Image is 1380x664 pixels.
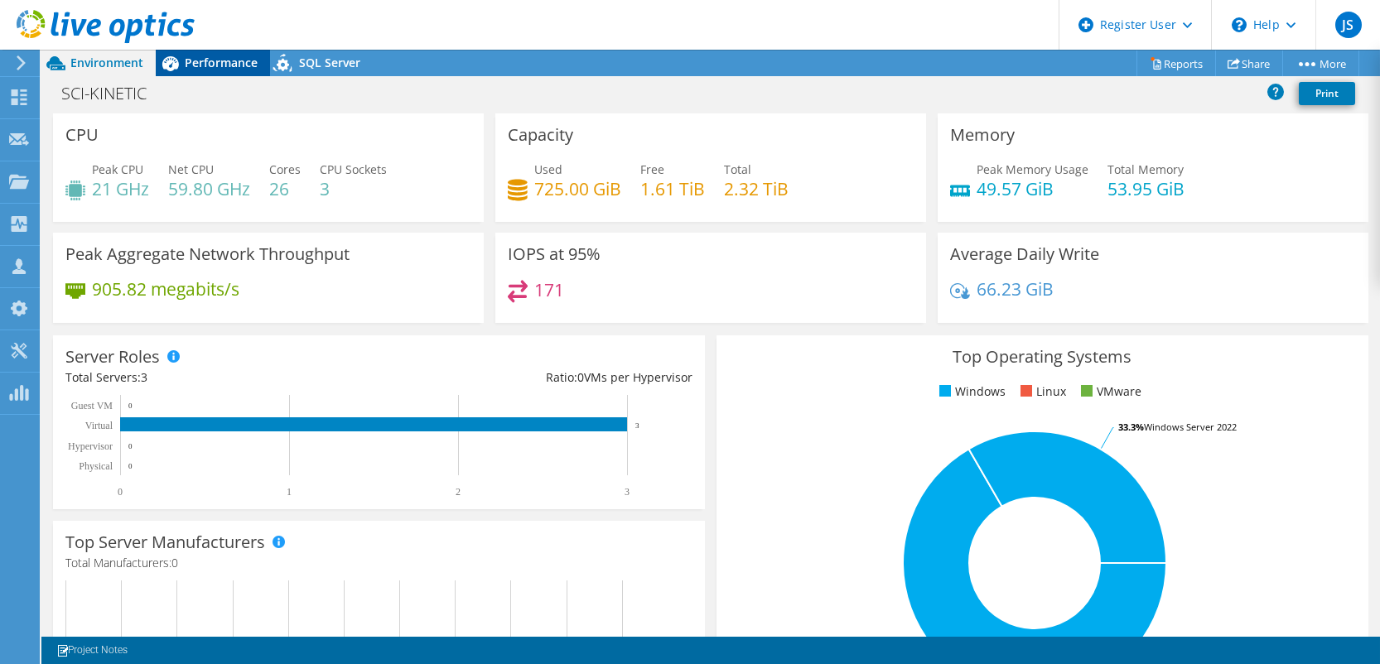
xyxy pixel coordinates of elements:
[65,533,265,551] h3: Top Server Manufacturers
[635,421,639,430] text: 3
[508,245,601,263] h3: IOPS at 95%
[168,161,214,177] span: Net CPU
[128,442,133,450] text: 0
[534,161,562,177] span: Used
[320,180,387,198] h4: 3
[70,55,143,70] span: Environment
[508,126,573,144] h3: Capacity
[141,369,147,385] span: 3
[977,180,1088,198] h4: 49.57 GiB
[534,281,564,299] h4: 171
[1144,421,1237,433] tspan: Windows Server 2022
[1077,383,1141,401] li: VMware
[950,245,1099,263] h3: Average Daily Write
[456,486,461,498] text: 2
[935,383,1006,401] li: Windows
[977,280,1054,298] h4: 66.23 GiB
[85,420,113,431] text: Virtual
[1232,17,1247,32] svg: \n
[71,400,113,411] text: Guest VM
[724,161,751,177] span: Total
[1107,161,1184,177] span: Total Memory
[724,180,789,198] h4: 2.32 TiB
[65,554,692,572] h4: Total Manufacturers:
[1136,51,1216,76] a: Reports
[1299,82,1355,105] a: Print
[54,84,172,103] h1: SCI-KINETIC
[171,555,178,570] span: 0
[640,180,705,198] h4: 1.61 TiB
[1335,12,1362,38] span: JS
[729,348,1356,366] h3: Top Operating Systems
[577,369,584,385] span: 0
[45,640,139,661] a: Project Notes
[299,55,360,70] span: SQL Server
[1215,51,1283,76] a: Share
[977,161,1088,177] span: Peak Memory Usage
[65,348,160,366] h3: Server Roles
[92,180,149,198] h4: 21 GHz
[1107,180,1185,198] h4: 53.95 GiB
[379,368,692,387] div: Ratio: VMs per Hypervisor
[92,161,143,177] span: Peak CPU
[65,245,350,263] h3: Peak Aggregate Network Throughput
[118,486,123,498] text: 0
[1016,383,1066,401] li: Linux
[269,161,301,177] span: Cores
[320,161,387,177] span: CPU Sockets
[65,368,379,387] div: Total Servers:
[128,462,133,470] text: 0
[269,180,301,198] h4: 26
[950,126,1015,144] h3: Memory
[92,280,239,298] h4: 905.82 megabits/s
[65,126,99,144] h3: CPU
[168,180,250,198] h4: 59.80 GHz
[287,486,292,498] text: 1
[625,486,630,498] text: 3
[640,161,664,177] span: Free
[185,55,258,70] span: Performance
[79,460,113,472] text: Physical
[1118,421,1144,433] tspan: 33.3%
[68,440,113,452] text: Hypervisor
[1282,51,1359,76] a: More
[534,180,621,198] h4: 725.00 GiB
[128,402,133,410] text: 0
